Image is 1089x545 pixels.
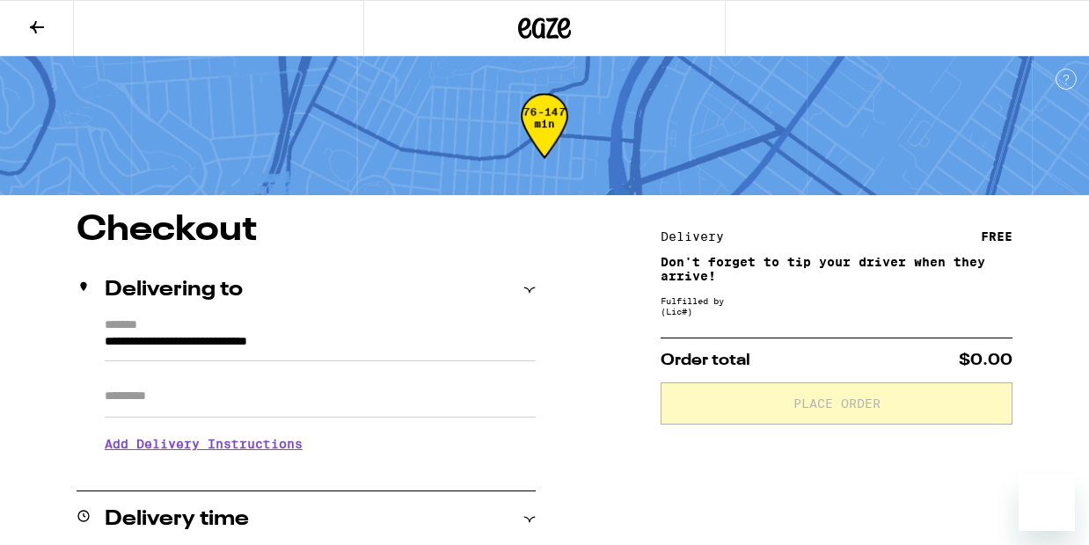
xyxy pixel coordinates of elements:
div: Fulfilled by (Lic# ) [661,295,1012,316]
h2: Delivery time [105,509,249,530]
span: Order total [661,352,750,368]
div: Delivery [661,230,736,243]
h2: Delivering to [105,280,243,301]
iframe: Button to launch messaging window [1019,475,1075,531]
div: 76-147 min [521,106,568,172]
h1: Checkout [77,213,536,248]
h3: Add Delivery Instructions [105,424,536,464]
span: Place Order [793,397,881,410]
p: Don't forget to tip your driver when they arrive! [661,255,1012,283]
p: We'll contact you at [PHONE_NUMBER] when we arrive [105,464,536,478]
span: $0.00 [959,352,1012,368]
button: Place Order [661,382,1012,425]
div: FREE [981,230,1012,243]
